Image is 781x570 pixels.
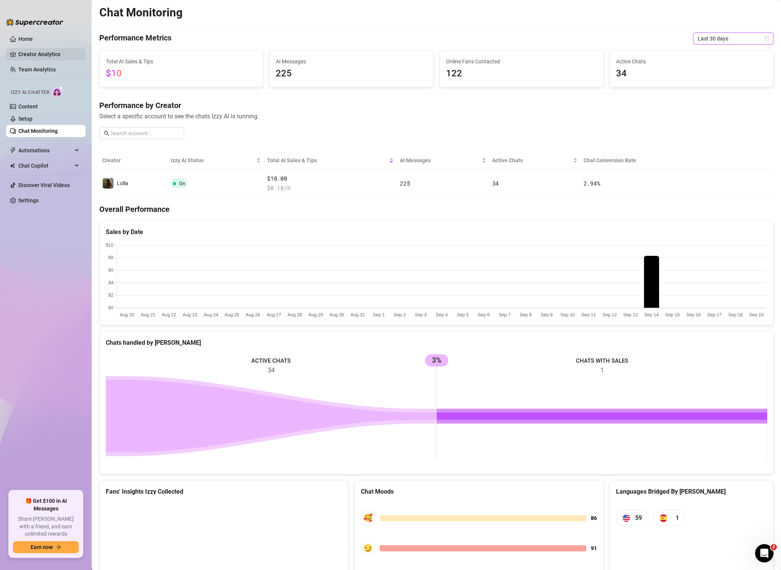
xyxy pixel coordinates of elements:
[106,487,342,496] div: Fans' Insights Izzy Collected
[361,540,375,557] div: 😏
[103,178,113,189] img: Lolla
[660,514,667,522] img: es
[106,227,767,237] div: Sales by Date
[264,152,397,170] th: Total AI Sales & Tips
[52,86,64,97] img: AI Chatter
[179,181,185,186] span: On
[18,197,39,203] a: Settings
[106,338,767,347] div: Chats handled by [PERSON_NAME]
[18,66,56,73] a: Team Analytics
[18,160,73,172] span: Chat Copilot
[18,103,38,110] a: Content
[635,513,642,523] span: 59
[18,128,58,134] a: Chat Monitoring
[676,513,679,523] span: 1
[171,156,255,165] span: Izzy AI Status
[99,32,171,45] h4: Performance Metrics
[13,541,79,553] button: Earn nowarrow-right
[31,544,53,550] span: Earn now
[580,152,706,170] th: Chat Conversion Rate
[616,487,767,496] div: Languages Bridged By [PERSON_NAME]
[361,510,375,526] div: 🥰
[267,156,388,165] span: Total AI Sales & Tips
[104,131,109,136] span: search
[755,544,773,562] iframe: Intercom live chat
[111,129,179,137] input: Search account...
[6,18,63,26] img: logo-BBDzfeDw.svg
[492,179,499,187] span: 34
[276,57,427,66] span: AI Messages
[18,36,33,42] a: Home
[446,66,597,81] span: 122
[616,57,767,66] span: Active Chats
[99,204,773,215] h4: Overall Performance
[267,174,394,183] span: $10.00
[99,100,773,111] h4: Performance by Creator
[616,66,767,81] span: 34
[13,497,79,512] span: 🎁 Get $100 in AI Messages
[489,152,580,170] th: Active Chats
[400,156,480,165] span: AI Messages
[168,152,264,170] th: Izzy AI Status
[99,152,168,170] th: Creator
[18,48,79,60] a: Creator Analytics
[771,544,777,550] span: 2
[106,57,257,66] span: Total AI Sales & Tips
[106,68,122,79] span: $10
[397,152,489,170] th: AI Messages
[13,515,79,538] span: Share [PERSON_NAME] with a friend, and earn unlimited rewards
[99,5,183,20] h2: Chat Monitoring
[584,179,600,187] span: 2.94 %
[698,33,769,44] span: Last 30 days
[117,180,128,186] span: Lolla
[492,156,571,165] span: Active Chats
[56,544,61,550] span: arrow-right
[591,544,597,552] span: 91
[18,116,32,122] a: Setup
[11,89,49,96] span: Izzy AI Chatter
[99,111,773,121] span: Select a specific account to see the chats Izzy AI is running.
[18,182,70,188] a: Discover Viral Videos
[361,487,597,496] div: Chat Moods
[267,184,394,193] span: $ 0.18 /h
[10,147,16,153] span: thunderbolt
[765,36,769,41] span: calendar
[400,179,410,187] span: 225
[623,514,630,522] img: us
[10,163,15,168] img: Chat Copilot
[591,514,597,522] span: 86
[446,57,597,66] span: Online Fans Contacted
[18,144,73,157] span: Automations
[276,66,427,81] span: 225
